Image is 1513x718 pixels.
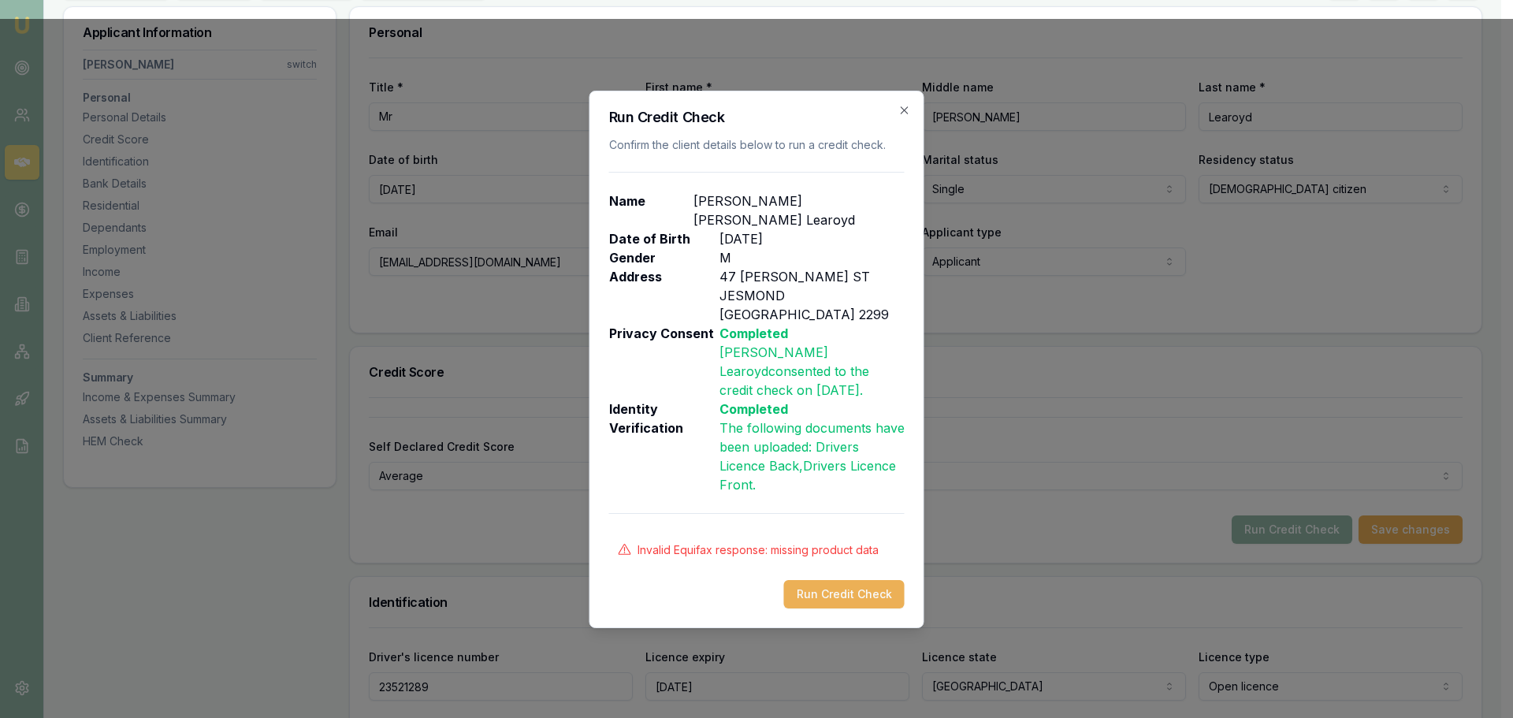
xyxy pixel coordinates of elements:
[719,229,763,248] p: [DATE]
[693,192,904,229] p: [PERSON_NAME] [PERSON_NAME] Learoyd
[609,229,719,248] p: Date of Birth
[609,267,719,324] p: Address
[609,110,905,125] h2: Run Credit Check
[719,400,905,419] p: Completed
[609,137,905,153] p: Confirm the client details below to run a credit check.
[609,400,719,494] p: Identity Verification
[719,419,905,494] p: The following documents have been uploaded: .
[719,324,905,343] p: Completed
[719,267,905,324] p: 47 [PERSON_NAME] ST JESMOND [GEOGRAPHIC_DATA] 2299
[638,542,879,558] p: Invalid Equifax response: missing product data
[609,192,694,229] p: Name
[719,458,896,493] span: , Drivers Licence Front
[609,248,719,267] p: Gender
[784,580,905,608] button: Run Credit Check
[719,343,905,400] p: [PERSON_NAME] Learoyd consented to the credit check on [DATE] .
[719,248,731,267] p: M
[609,324,719,400] p: Privacy Consent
